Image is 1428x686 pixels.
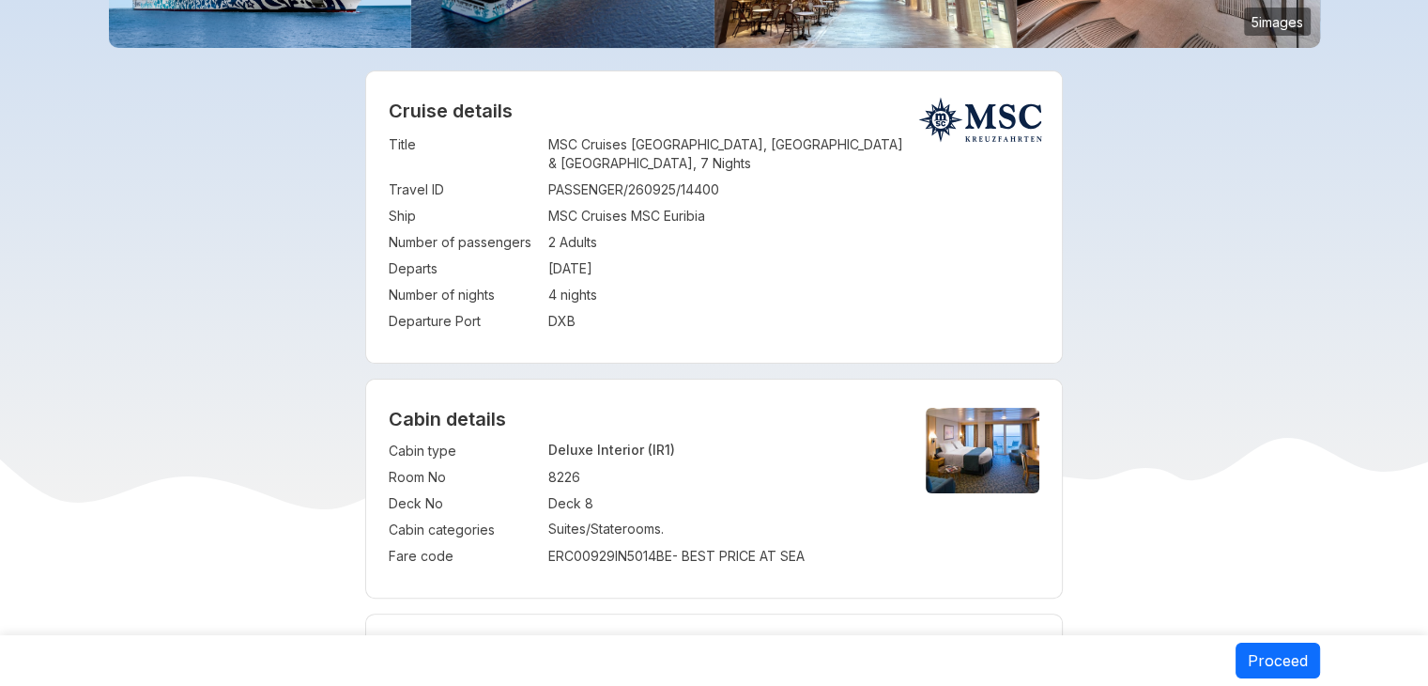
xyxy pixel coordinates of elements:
td: Number of nights [389,282,539,308]
td: DXB [548,308,1039,335]
td: : [539,464,548,491]
h4: Cabin details [389,408,1039,430]
small: 5 images [1244,8,1311,36]
td: : [539,491,548,517]
td: Ship [389,203,539,229]
td: : [539,177,548,203]
td: [DATE] [548,256,1039,282]
td: Room No [389,464,539,491]
td: : [539,438,548,464]
td: Departure Port [389,308,539,335]
td: : [539,282,548,308]
td: : [539,229,548,256]
td: 2 Adults [548,229,1039,256]
p: Deluxe Interior [548,442,894,458]
td: 4 nights [548,282,1039,308]
td: : [539,132,548,177]
td: 8226 [548,464,894,491]
td: Cabin type [389,438,539,464]
td: : [539,203,548,229]
td: PASSENGER/260925/14400 [548,177,1039,203]
td: Number of passengers [389,229,539,256]
td: : [539,256,548,282]
td: Departs [389,256,539,282]
td: Deck 8 [548,491,894,517]
p: Suites/Staterooms. [548,521,894,537]
button: Proceed [1236,643,1320,678]
td: : [539,543,548,569]
td: Travel ID [389,177,539,203]
td: Title [389,132,539,177]
h2: Cruise details [389,100,1039,122]
td: MSC Cruises MSC Euribia [548,203,1039,229]
td: MSC Cruises [GEOGRAPHIC_DATA], [GEOGRAPHIC_DATA] & [GEOGRAPHIC_DATA], 7 Nights [548,132,1039,177]
td: : [539,517,548,543]
td: : [539,308,548,335]
div: ERC00929IN5014BE - BEST PRICE AT SEA [548,547,894,566]
span: (IR1) [648,442,675,458]
td: Fare code [389,543,539,569]
td: Deck No [389,491,539,517]
td: Cabin categories [389,517,539,543]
